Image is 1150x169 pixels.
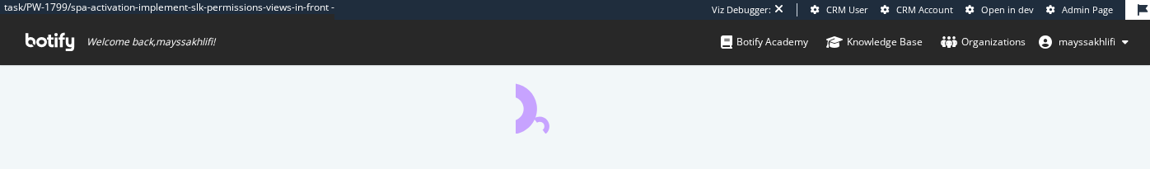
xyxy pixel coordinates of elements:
a: Open in dev [965,3,1034,16]
div: Organizations [941,34,1026,50]
div: Botify Academy [721,34,808,50]
span: CRM Account [896,3,953,16]
a: Admin Page [1046,3,1113,16]
a: Knowledge Base [826,20,923,64]
div: Knowledge Base [826,34,923,50]
span: Open in dev [981,3,1034,16]
span: mayssakhlifi [1059,35,1115,49]
span: Admin Page [1062,3,1113,16]
button: mayssakhlifi [1026,29,1142,55]
a: CRM Account [881,3,953,16]
span: Welcome back, mayssakhlifi ! [86,35,215,49]
a: CRM User [811,3,868,16]
a: Botify Academy [721,20,808,64]
span: CRM User [826,3,868,16]
a: Organizations [941,20,1026,64]
div: Viz Debugger: [712,3,771,16]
